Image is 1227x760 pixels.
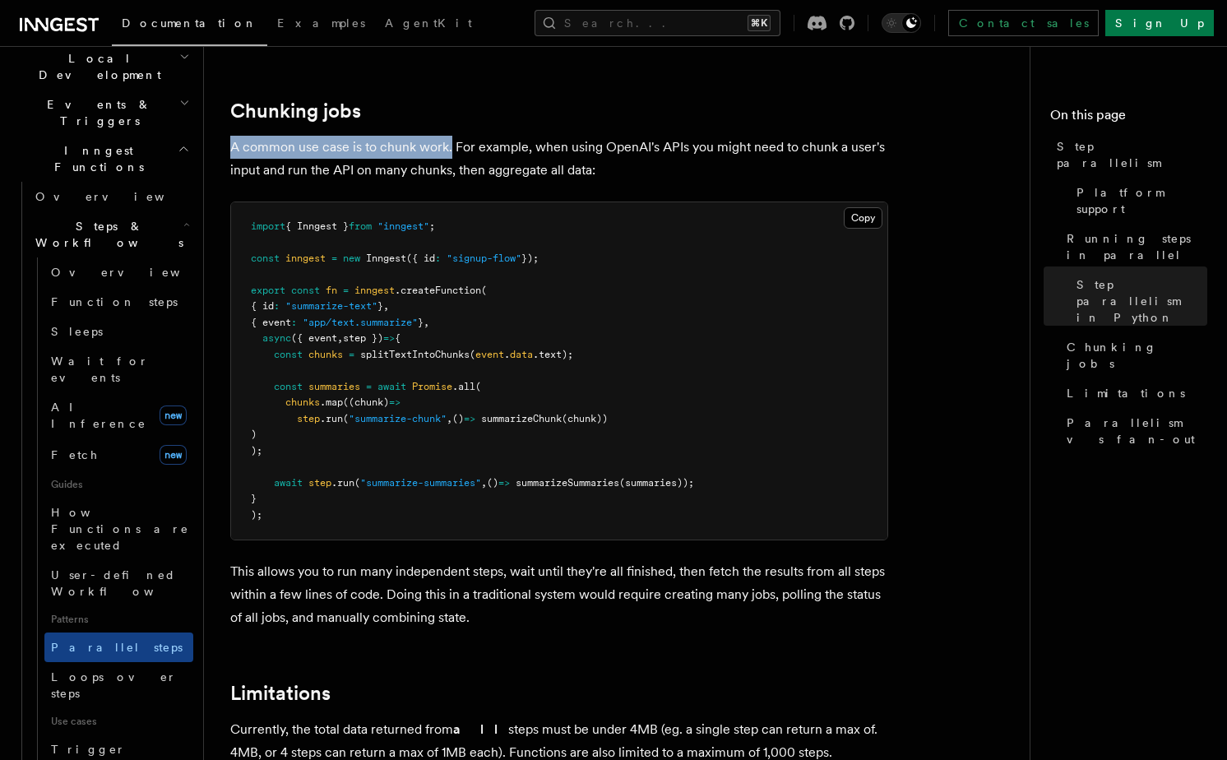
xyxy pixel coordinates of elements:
[481,413,562,424] span: summarizeChunk
[844,207,882,229] button: Copy
[51,401,146,430] span: AI Inference
[435,253,441,264] span: :
[389,396,401,408] span: =>
[251,300,274,312] span: { id
[160,405,187,425] span: new
[366,253,406,264] span: Inngest
[251,445,262,456] span: );
[349,220,372,232] span: from
[326,285,337,296] span: fn
[44,606,193,633] span: Patterns
[44,346,193,392] a: Wait for events
[447,413,452,424] span: ,
[297,413,320,424] span: step
[230,682,331,705] a: Limitations
[1060,408,1207,454] a: Parallelism vs fan-out
[13,44,193,90] button: Local Development
[251,509,262,521] span: );
[251,220,285,232] span: import
[1050,132,1207,178] a: Step parallelism
[291,317,297,328] span: :
[29,218,183,251] span: Steps & Workflows
[349,349,354,360] span: =
[308,381,360,392] span: summaries
[498,477,510,489] span: =>
[1070,270,1207,332] a: Step parallelism in Python
[51,506,189,552] span: How Functions are executed
[331,253,337,264] span: =
[51,355,149,384] span: Wait for events
[1070,178,1207,224] a: Platform support
[44,392,193,438] a: AI Inferencenew
[1060,332,1207,378] a: Chunking jobs
[337,332,343,344] span: ,
[44,662,193,708] a: Loops over steps
[44,317,193,346] a: Sleeps
[366,381,372,392] span: =
[1077,184,1207,217] span: Platform support
[13,96,179,129] span: Events & Triggers
[1050,105,1207,132] h4: On this page
[343,285,349,296] span: =
[429,220,435,232] span: ;
[251,253,280,264] span: const
[383,300,389,312] span: ,
[13,50,179,83] span: Local Development
[516,477,619,489] span: summarizeSummaries
[375,5,482,44] a: AgentKit
[308,477,331,489] span: step
[882,13,921,33] button: Toggle dark mode
[619,477,694,489] span: (summaries));
[424,317,429,328] span: ,
[377,220,429,232] span: "inngest"
[452,381,475,392] span: .all
[533,349,573,360] span: .text);
[360,349,470,360] span: splitTextIntoChunks
[44,498,193,560] a: How Functions are executed
[1067,230,1207,263] span: Running steps in parallel
[251,317,291,328] span: { event
[412,381,452,392] span: Promise
[44,438,193,471] a: Fetchnew
[510,349,533,360] span: data
[360,477,481,489] span: "summarize-summaries"
[251,429,257,440] span: )
[521,253,539,264] span: });
[122,16,257,30] span: Documentation
[320,413,343,424] span: .run
[44,633,193,662] a: Parallel steps
[406,253,435,264] span: ({ id
[51,448,99,461] span: Fetch
[51,325,103,338] span: Sleeps
[13,90,193,136] button: Events & Triggers
[44,257,193,287] a: Overview
[349,413,447,424] span: "summarize-chunk"
[274,300,280,312] span: :
[1105,10,1214,36] a: Sign Up
[285,220,349,232] span: { Inngest }
[51,568,199,598] span: User-defined Workflows
[481,285,487,296] span: (
[303,317,418,328] span: "app/text.summarize"
[452,413,464,424] span: ()
[274,477,303,489] span: await
[1060,224,1207,270] a: Running steps in parallel
[274,381,303,392] span: const
[948,10,1099,36] a: Contact sales
[285,300,377,312] span: "summarize-text"
[320,396,343,408] span: .map
[418,317,424,328] span: }
[13,136,193,182] button: Inngest Functions
[481,477,487,489] span: ,
[285,396,320,408] span: chunks
[1067,339,1207,372] span: Chunking jobs
[291,332,337,344] span: ({ event
[51,295,178,308] span: Function steps
[343,413,349,424] span: (
[308,349,343,360] span: chunks
[44,287,193,317] a: Function steps
[1060,378,1207,408] a: Limitations
[447,253,521,264] span: "signup-flow"
[112,5,267,46] a: Documentation
[274,349,303,360] span: const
